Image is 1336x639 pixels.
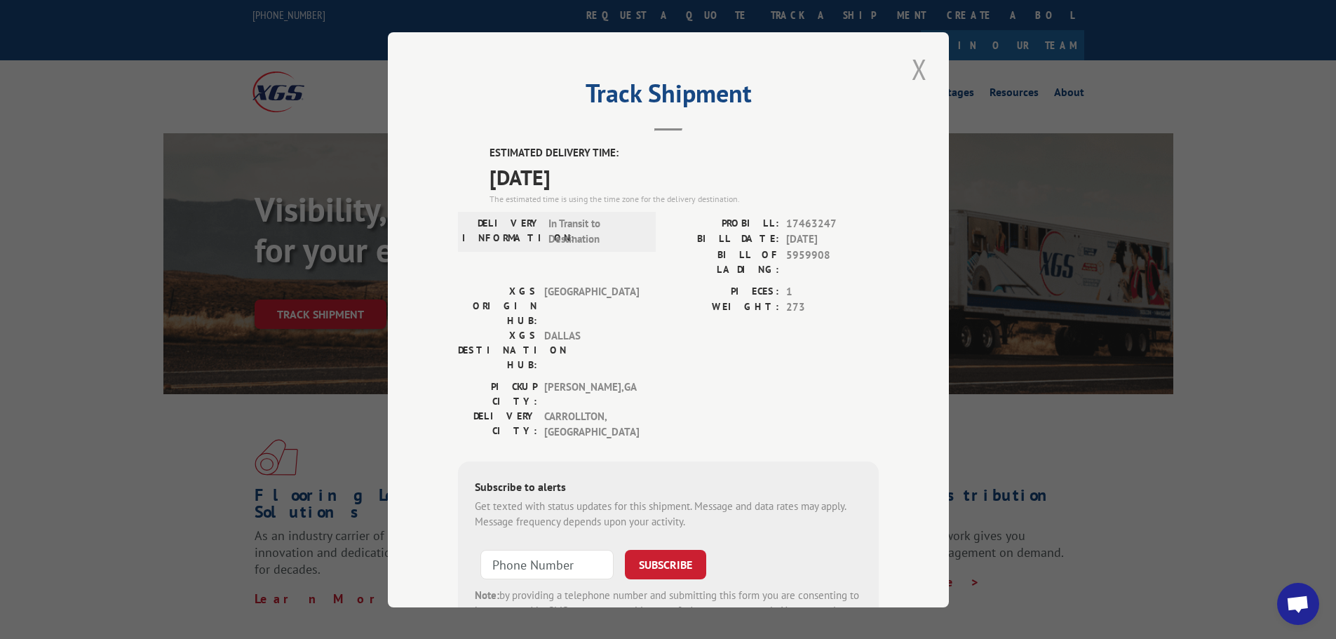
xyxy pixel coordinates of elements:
span: DALLAS [544,328,639,372]
span: [DATE] [786,231,879,248]
span: [DATE] [490,161,879,192]
span: [PERSON_NAME] , GA [544,379,639,408]
a: Open chat [1277,583,1319,625]
button: SUBSCRIBE [625,549,706,579]
label: ESTIMATED DELIVERY TIME: [490,145,879,161]
div: Subscribe to alerts [475,478,862,498]
label: PICKUP CITY: [458,379,537,408]
button: Close modal [907,50,931,88]
label: WEIGHT: [668,300,779,316]
h2: Track Shipment [458,83,879,110]
div: The estimated time is using the time zone for the delivery destination. [490,192,879,205]
label: BILL OF LADING: [668,247,779,276]
label: DELIVERY INFORMATION: [462,215,541,247]
span: [GEOGRAPHIC_DATA] [544,283,639,328]
span: 17463247 [786,215,879,231]
label: XGS ORIGIN HUB: [458,283,537,328]
span: 1 [786,283,879,300]
span: CARROLLTON , [GEOGRAPHIC_DATA] [544,408,639,440]
label: PIECES: [668,283,779,300]
input: Phone Number [480,549,614,579]
span: 5959908 [786,247,879,276]
label: PROBILL: [668,215,779,231]
div: by providing a telephone number and submitting this form you are consenting to be contacted by SM... [475,587,862,635]
span: 273 [786,300,879,316]
label: DELIVERY CITY: [458,408,537,440]
span: In Transit to Destination [548,215,643,247]
div: Get texted with status updates for this shipment. Message and data rates may apply. Message frequ... [475,498,862,530]
label: XGS DESTINATION HUB: [458,328,537,372]
strong: Note: [475,588,499,601]
label: BILL DATE: [668,231,779,248]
